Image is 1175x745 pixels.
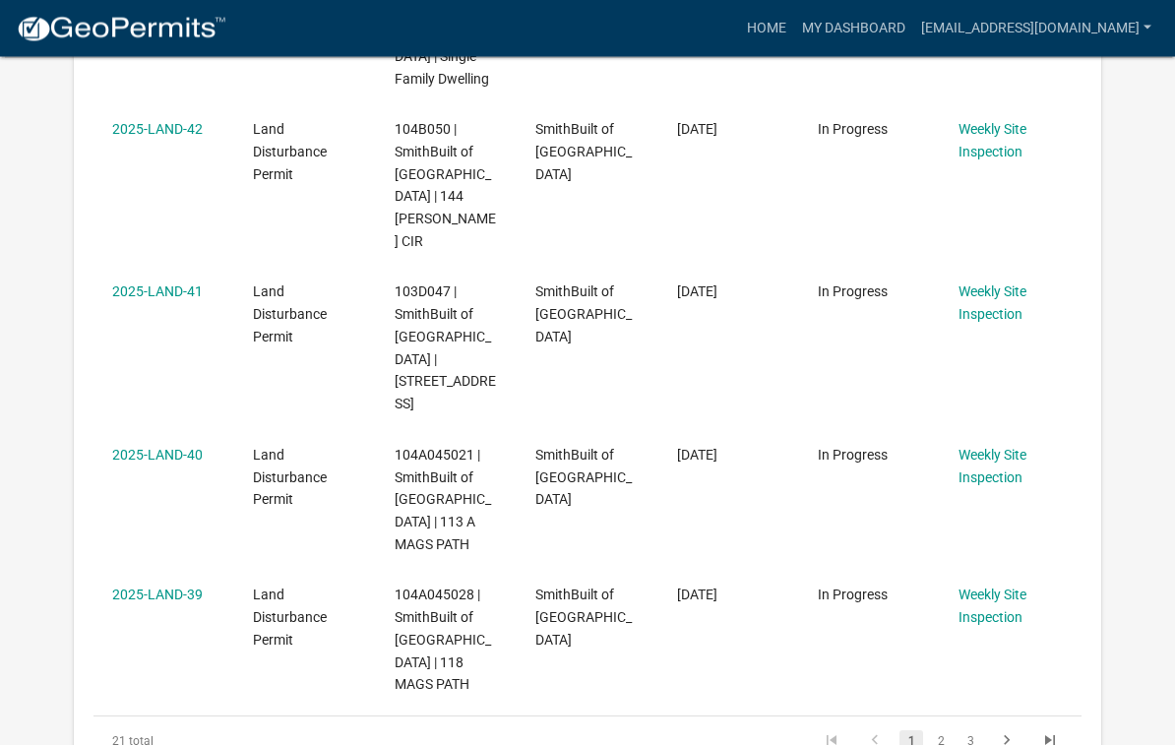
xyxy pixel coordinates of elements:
a: [EMAIL_ADDRESS][DOMAIN_NAME] [913,10,1159,47]
span: 06/25/2025 [677,588,717,603]
span: Land Disturbance Permit [253,284,327,345]
a: My Dashboard [794,10,913,47]
span: 104A045021 | SmithBuilt of Lake Oconee | 113 A MAGS PATH [395,448,491,553]
a: Weekly Site Inspection [959,448,1026,486]
span: In Progress [818,122,888,138]
a: 2025-LAND-42 [112,122,203,138]
span: In Progress [818,448,888,464]
span: 104B050 | SmithBuilt of Lake Oconee | 144 COLLIS CIR [395,122,496,250]
span: SmithBuilt of Lake Oconee [535,122,632,183]
span: 103D047 | SmithBuilt of Lake Oconee | 138 PHOENIX DR [395,284,496,412]
span: 06/27/2025 [677,284,717,300]
a: 2025-LAND-39 [112,588,203,603]
a: Weekly Site Inspection [959,588,1026,626]
a: Weekly Site Inspection [959,284,1026,323]
span: SmithBuilt of Lake Oconee [535,448,632,509]
span: Land Disturbance Permit [253,448,327,509]
a: 2025-LAND-41 [112,284,203,300]
span: 06/27/2025 [677,122,717,138]
span: Land Disturbance Permit [253,588,327,649]
span: In Progress [818,588,888,603]
span: Land Disturbance Permit [253,122,327,183]
a: Weekly Site Inspection [959,122,1026,160]
span: 06/27/2025 [677,448,717,464]
span: SmithBuilt of Lake Oconee [535,284,632,345]
span: SmithBuilt of Lake Oconee [535,588,632,649]
a: 2025-LAND-40 [112,448,203,464]
span: 104A045028 | SmithBuilt of Lake Oconee | 118 MAGS PATH [395,588,491,693]
a: Home [739,10,794,47]
span: In Progress [818,284,888,300]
